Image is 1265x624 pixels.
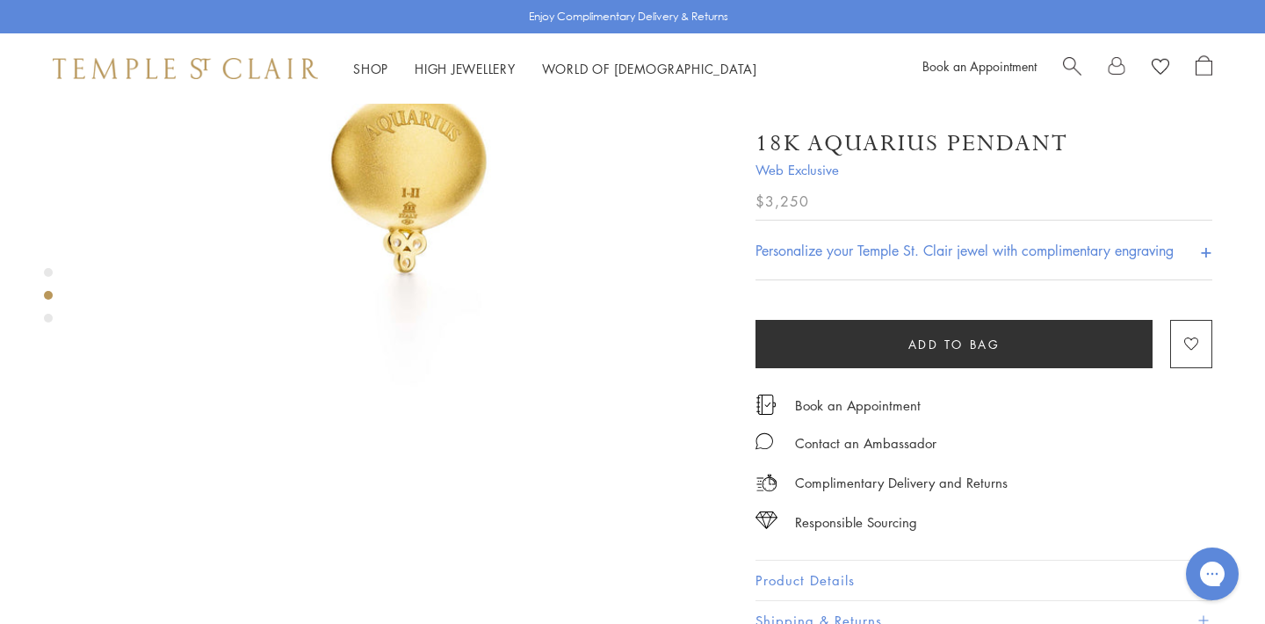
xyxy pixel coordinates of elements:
[529,8,728,25] p: Enjoy Complimentary Delivery & Returns
[795,472,1008,494] p: Complimentary Delivery and Returns
[755,512,777,529] img: icon_sourcing.svg
[922,57,1037,75] a: Book an Appointment
[755,190,809,213] span: $3,250
[53,58,318,79] img: Temple St. Clair
[795,512,917,533] div: Responsible Sourcing
[542,60,757,77] a: World of [DEMOGRAPHIC_DATA]World of [DEMOGRAPHIC_DATA]
[353,58,757,80] nav: Main navigation
[1152,55,1169,82] a: View Wishlist
[755,159,1212,181] span: Web Exclusive
[1063,55,1081,82] a: Search
[1196,55,1212,82] a: Open Shopping Bag
[1177,541,1247,606] iframe: Gorgias live chat messenger
[755,395,777,415] img: icon_appointment.svg
[44,264,53,337] div: Product gallery navigation
[755,240,1174,261] h4: Personalize your Temple St. Clair jewel with complimentary engraving
[1200,234,1212,266] h4: +
[908,335,1001,354] span: Add to bag
[353,60,388,77] a: ShopShop
[415,60,516,77] a: High JewelleryHigh Jewellery
[755,561,1212,600] button: Product Details
[795,395,921,415] a: Book an Appointment
[755,128,1068,159] h1: 18K Aquarius Pendant
[755,472,777,494] img: icon_delivery.svg
[755,320,1153,368] button: Add to bag
[795,432,936,454] div: Contact an Ambassador
[755,432,773,450] img: MessageIcon-01_2.svg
